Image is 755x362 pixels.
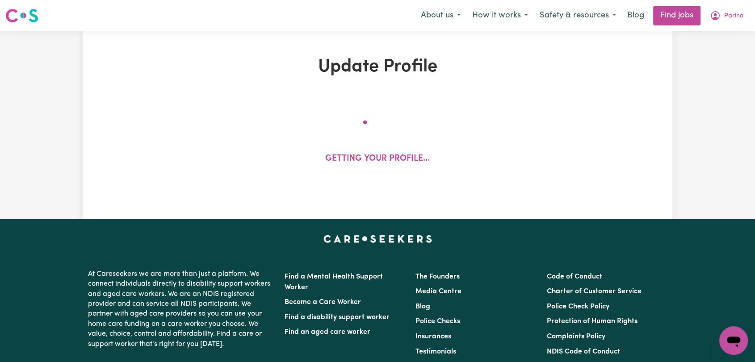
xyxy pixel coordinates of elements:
span: Parina [724,11,744,21]
button: Safety & resources [534,6,622,25]
a: Become a Care Worker [285,299,361,306]
button: About us [415,6,466,25]
iframe: Button to launch messaging window [719,326,748,355]
a: Complaints Policy [547,333,605,340]
a: Protection of Human Rights [547,318,638,325]
a: Police Checks [415,318,460,325]
a: Media Centre [415,288,461,295]
a: Find a Mental Health Support Worker [285,273,383,291]
a: Blog [622,6,650,25]
p: At Careseekers we are more than just a platform. We connect individuals directly to disability su... [88,266,274,353]
a: Find a disability support worker [285,314,390,321]
a: Charter of Customer Service [547,288,642,295]
a: Testimonials [415,348,456,355]
button: My Account [704,6,750,25]
a: Careseekers logo [5,5,38,26]
a: Police Check Policy [547,303,609,310]
a: Code of Conduct [547,273,602,280]
a: Find an aged care worker [285,329,370,336]
a: NDIS Code of Conduct [547,348,620,355]
img: Careseekers logo [5,8,38,24]
button: How it works [466,6,534,25]
a: The Founders [415,273,460,280]
h1: Update Profile [186,56,569,78]
a: Careseekers home page [323,235,432,242]
a: Find jobs [653,6,700,25]
a: Insurances [415,333,451,340]
p: Getting your profile... [325,153,430,166]
a: Blog [415,303,430,310]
